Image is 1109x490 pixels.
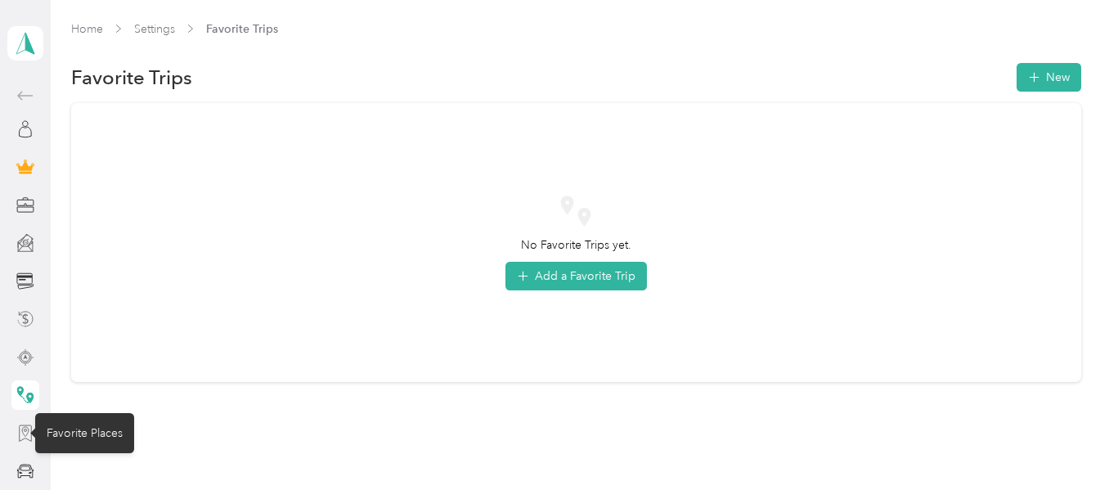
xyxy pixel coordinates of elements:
h1: Favorite Trips [71,69,192,86]
button: New [1017,63,1081,92]
iframe: Everlance-gr Chat Button Frame [1017,398,1109,490]
a: Home [71,22,103,36]
div: Favorite Places [35,413,134,453]
a: Settings [134,22,175,36]
span: Favorite Trips [206,20,278,38]
button: Add a Favorite Trip [505,262,647,290]
span: No Favorite Trips yet. [521,236,631,254]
